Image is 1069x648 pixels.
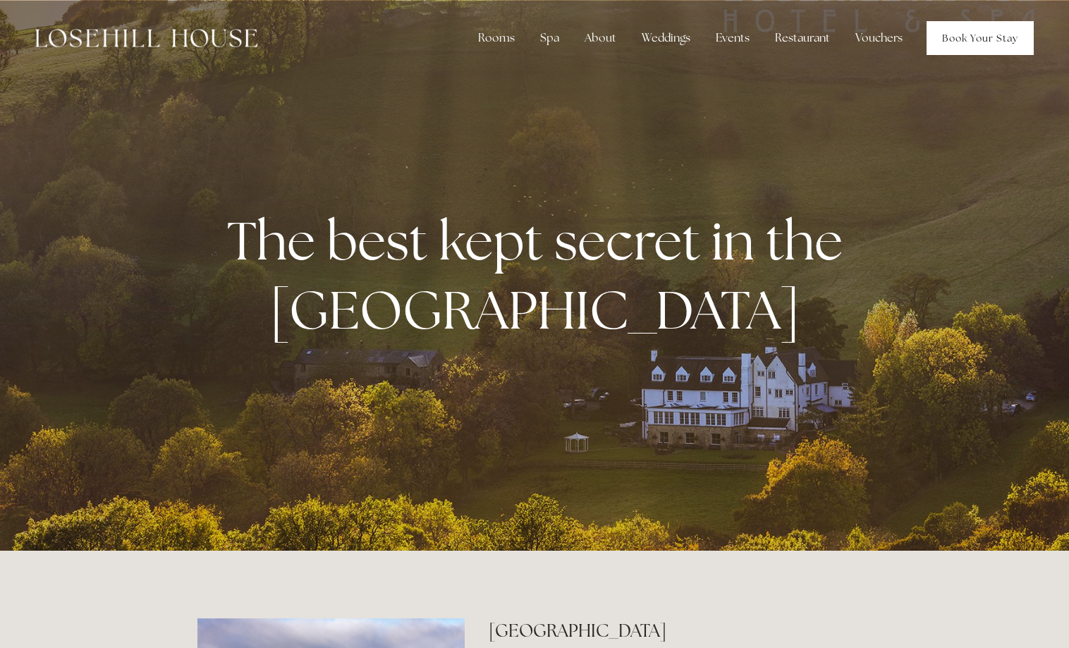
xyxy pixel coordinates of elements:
a: Vouchers [844,24,914,52]
div: Events [704,24,761,52]
div: Restaurant [764,24,841,52]
img: Losehill House [35,29,257,47]
div: Weddings [630,24,702,52]
a: Book Your Stay [927,21,1034,55]
div: About [573,24,628,52]
div: Rooms [467,24,526,52]
div: Spa [529,24,570,52]
strong: The best kept secret in the [GEOGRAPHIC_DATA] [227,206,854,344]
h2: [GEOGRAPHIC_DATA] [489,618,872,643]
